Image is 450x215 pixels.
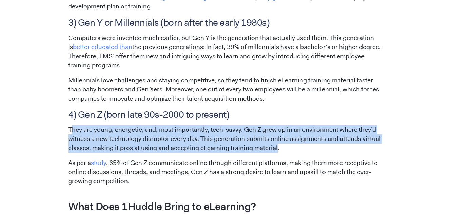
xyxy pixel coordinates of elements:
p: Computers were invented much earlier, but Gen Y is the generation that actually used them. This g... [68,34,382,70]
a: better educated than [73,43,132,51]
h3: 3) Gen Y or Millennials (born after the early 1980s) [68,17,382,28]
h2: What Does 1Huddle Bring to eLearning? [68,199,382,214]
p: They are young, energetic, and, most importantly, tech-savvy. Gen Z grew up in an environment whe... [68,125,382,153]
h3: 4) Gen Z (born late 90s-2000 to present) [68,109,382,121]
p: Millennials love challenges and staying competitive, so they tend to finish eLearning training ma... [68,76,382,103]
p: As per a , 65% of Gen Z communicate online through different platforms, making them more receptiv... [68,158,382,186]
a: study [91,158,106,167]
